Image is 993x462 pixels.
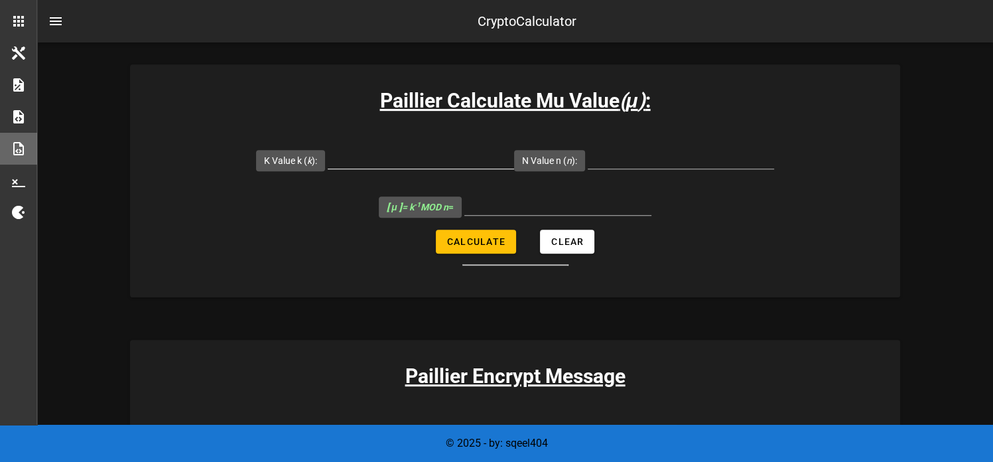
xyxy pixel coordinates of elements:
[522,154,577,167] label: N Value n ( ):
[478,11,576,31] div: CryptoCalculator
[264,154,317,167] label: K Value k ( ):
[387,202,453,212] span: =
[619,89,645,112] i: ( )
[130,86,900,116] h3: Paillier Calculate Mu Value :
[446,437,548,449] span: © 2025 - by: sqeel404
[307,155,312,166] i: k
[446,236,505,247] span: Calculate
[540,230,594,254] button: Clear
[436,230,516,254] button: Calculate
[130,361,900,391] h3: Paillier Encrypt Message
[387,202,448,212] i: = k MOD n
[387,202,401,212] b: [ μ ]
[40,5,72,37] button: nav-menu-toggle
[626,89,637,112] b: μ
[414,200,421,209] sup: -1
[566,155,572,166] i: n
[551,236,584,247] span: Clear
